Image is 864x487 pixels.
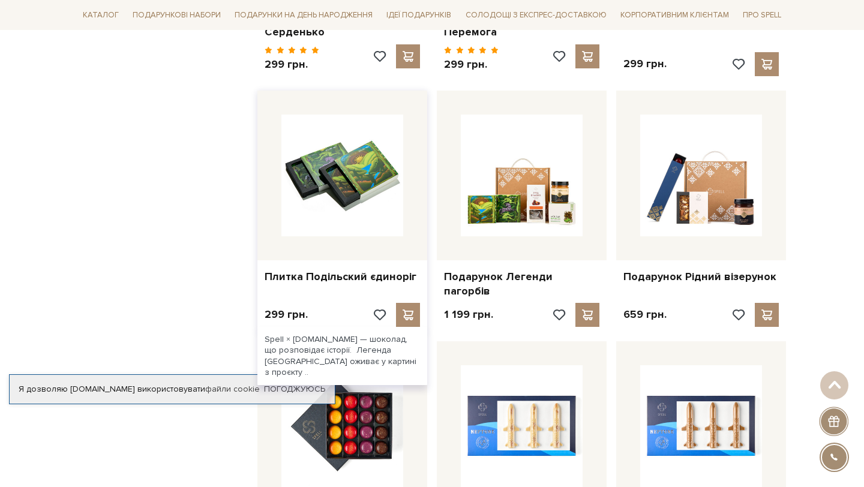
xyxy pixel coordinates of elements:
[623,57,667,71] p: 299 грн.
[265,308,308,321] p: 299 грн.
[281,115,403,236] img: Плитка Подільский єдиноріг
[444,58,499,71] p: 299 грн.
[205,384,260,394] a: файли cookie
[128,6,226,25] a: Подарункові набори
[265,58,319,71] p: 299 грн.
[461,5,611,25] a: Солодощі з експрес-доставкою
[265,270,420,284] a: Плитка Подільский єдиноріг
[230,6,377,25] a: Подарунки на День народження
[616,6,734,25] a: Корпоративним клієнтам
[78,6,124,25] a: Каталог
[738,6,786,25] a: Про Spell
[264,384,325,395] a: Погоджуюсь
[382,6,456,25] a: Ідеї подарунків
[10,384,335,395] div: Я дозволяю [DOMAIN_NAME] використовувати
[257,327,427,385] div: Spell × [DOMAIN_NAME] — шоколад, що розповідає історії. Легенда [GEOGRAPHIC_DATA] оживає у картин...
[444,308,493,321] p: 1 199 грн.
[444,270,599,298] a: Подарунок Легенди пагорбів
[623,270,779,284] a: Подарунок Рідний візерунок
[623,308,667,321] p: 659 грн.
